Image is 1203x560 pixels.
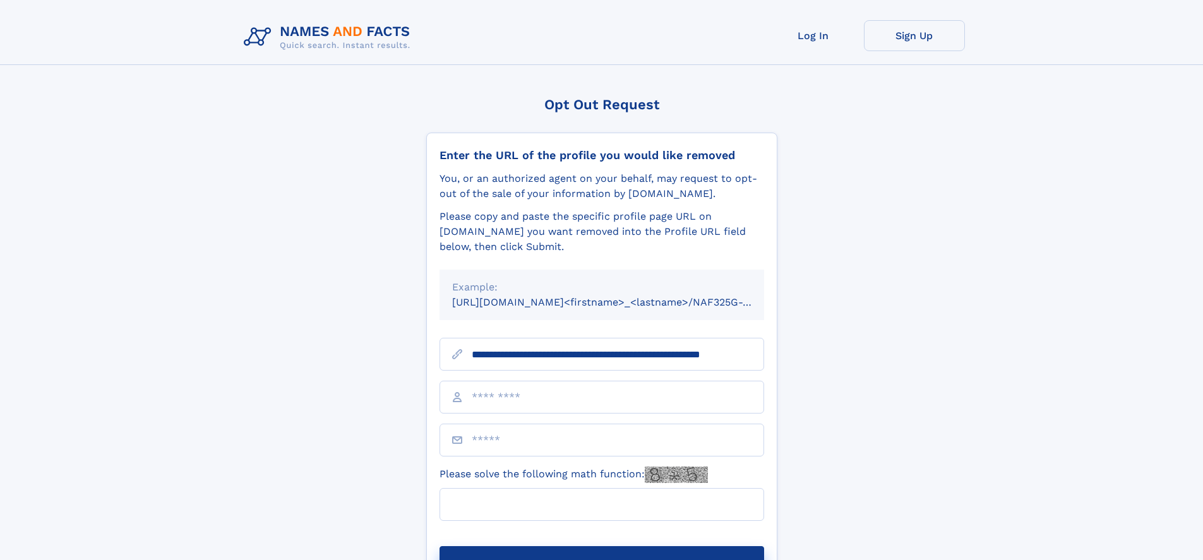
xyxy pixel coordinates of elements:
[440,467,708,483] label: Please solve the following math function:
[440,171,764,201] div: You, or an authorized agent on your behalf, may request to opt-out of the sale of your informatio...
[426,97,777,112] div: Opt Out Request
[239,20,421,54] img: Logo Names and Facts
[452,280,751,295] div: Example:
[864,20,965,51] a: Sign Up
[763,20,864,51] a: Log In
[452,296,788,308] small: [URL][DOMAIN_NAME]<firstname>_<lastname>/NAF325G-xxxxxxxx
[440,148,764,162] div: Enter the URL of the profile you would like removed
[440,209,764,254] div: Please copy and paste the specific profile page URL on [DOMAIN_NAME] you want removed into the Pr...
